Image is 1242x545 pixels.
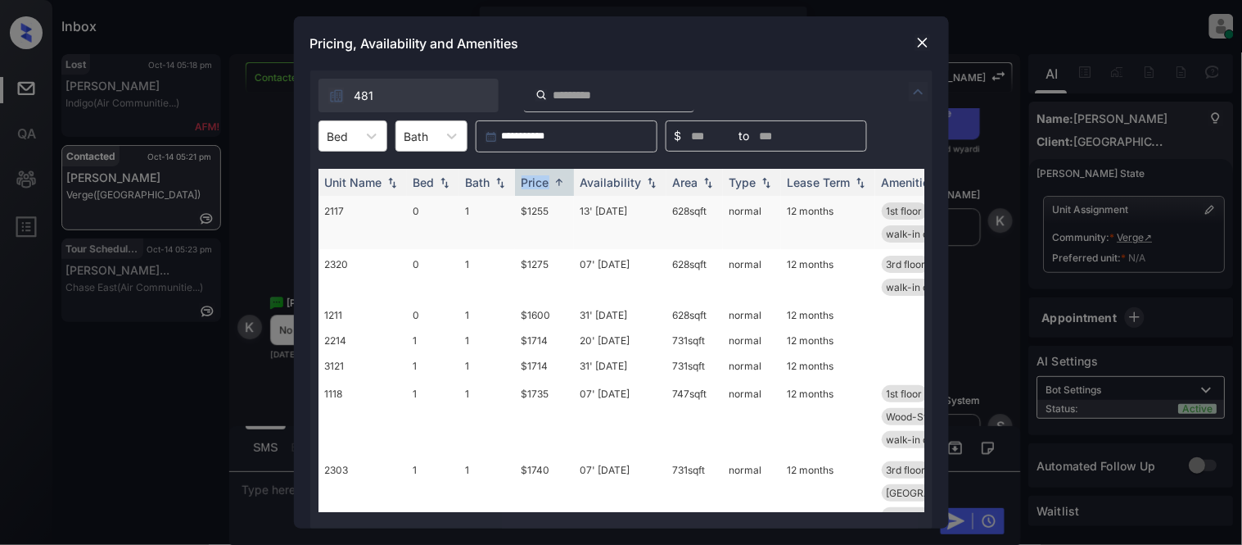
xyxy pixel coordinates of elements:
[551,176,567,188] img: sorting
[723,249,781,302] td: normal
[723,328,781,353] td: normal
[852,177,869,188] img: sorting
[915,34,931,51] img: close
[887,281,951,293] span: walk-in closet
[459,379,515,455] td: 1
[574,196,666,249] td: 13' [DATE]
[887,388,923,400] span: 1st floor
[723,379,781,455] td: normal
[574,353,666,379] td: 31' [DATE]
[574,302,666,328] td: 31' [DATE]
[781,353,875,379] td: 12 months
[882,175,937,189] div: Amenities
[673,175,698,189] div: Area
[459,328,515,353] td: 1
[781,455,875,531] td: 12 months
[666,196,723,249] td: 628 sqft
[407,249,459,302] td: 0
[723,455,781,531] td: normal
[355,87,374,105] span: 481
[574,455,666,531] td: 07' [DATE]
[407,353,459,379] td: 1
[459,353,515,379] td: 1
[644,177,660,188] img: sorting
[466,175,490,189] div: Bath
[318,249,407,302] td: 2320
[788,175,851,189] div: Lease Term
[666,379,723,455] td: 747 sqft
[574,328,666,353] td: 20' [DATE]
[515,455,574,531] td: $1740
[515,353,574,379] td: $1714
[700,177,716,188] img: sorting
[436,177,453,188] img: sorting
[459,302,515,328] td: 1
[325,175,382,189] div: Unit Name
[522,175,549,189] div: Price
[909,82,928,102] img: icon-zuma
[515,302,574,328] td: $1600
[723,196,781,249] td: normal
[887,434,951,446] span: walk-in closet
[666,249,723,302] td: 628 sqft
[781,328,875,353] td: 12 months
[723,302,781,328] td: normal
[781,249,875,302] td: 12 months
[887,510,951,522] span: walk-in closet
[887,205,923,217] span: 1st floor
[666,328,723,353] td: 731 sqft
[294,16,949,70] div: Pricing, Availability and Amenities
[758,177,775,188] img: sorting
[515,379,574,455] td: $1735
[318,328,407,353] td: 2214
[739,127,750,145] span: to
[492,177,508,188] img: sorting
[781,302,875,328] td: 12 months
[413,175,435,189] div: Bed
[459,249,515,302] td: 1
[407,455,459,531] td: 1
[318,353,407,379] td: 3121
[781,379,875,455] td: 12 months
[384,177,400,188] img: sorting
[887,258,926,270] span: 3rd floor
[318,379,407,455] td: 1118
[723,353,781,379] td: normal
[781,196,875,249] td: 12 months
[887,411,971,423] span: Wood-Style Floo...
[459,455,515,531] td: 1
[407,379,459,455] td: 1
[574,249,666,302] td: 07' [DATE]
[574,379,666,455] td: 07' [DATE]
[407,302,459,328] td: 0
[535,88,548,102] img: icon-zuma
[887,487,987,499] span: [GEOGRAPHIC_DATA]
[318,302,407,328] td: 1211
[459,196,515,249] td: 1
[515,249,574,302] td: $1275
[887,228,951,240] span: walk-in closet
[515,196,574,249] td: $1255
[666,302,723,328] td: 628 sqft
[580,175,642,189] div: Availability
[729,175,756,189] div: Type
[407,196,459,249] td: 0
[666,353,723,379] td: 731 sqft
[318,196,407,249] td: 2117
[666,455,723,531] td: 731 sqft
[515,328,574,353] td: $1714
[407,328,459,353] td: 1
[887,464,926,476] span: 3rd floor
[675,127,682,145] span: $
[328,88,345,104] img: icon-zuma
[318,455,407,531] td: 2303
